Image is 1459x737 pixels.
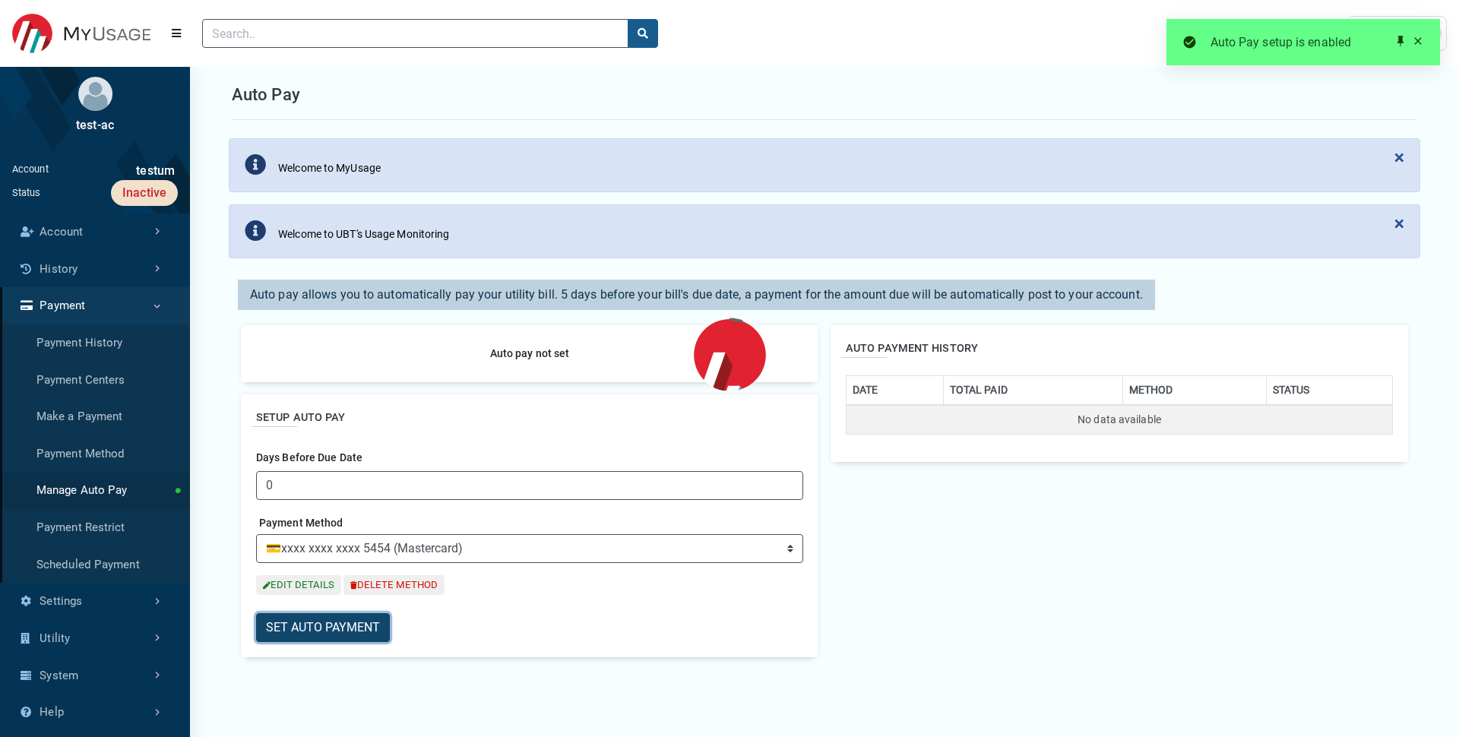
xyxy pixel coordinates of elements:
[1394,35,1407,47] div: Pin
[163,20,190,47] button: Menu
[1122,375,1266,405] th: METHOD
[1266,375,1392,405] th: STATUS
[256,410,803,426] h2: SETUP AUTO PAY
[1412,35,1424,47] div: Close
[256,575,341,596] button: EDIT DETAILS
[244,286,1149,304] p: Auto pay allows you to automatically pay your utility bill. 5 days before your bill's due date, a...
[12,14,150,54] img: ESITESTV3 Logo
[232,82,300,107] h1: Auto Pay
[343,575,445,596] button: DELETE METHOD
[1394,147,1404,168] span: ×
[1379,205,1419,242] button: Close
[847,405,1393,435] td: No data available
[847,375,944,405] th: DATE
[12,116,178,134] div: test-ac
[1394,213,1404,234] span: ×
[256,340,803,367] div: Auto pay not set
[202,19,628,48] input: Search
[49,162,178,180] div: testum
[1379,139,1419,176] button: Close
[256,613,390,642] button: SET AUTO PAYMENT
[278,160,381,176] div: Welcome to MyUsage
[943,375,1122,405] th: TOTAL PAID
[256,512,346,534] label: Payment Method
[111,180,178,206] div: Inactive
[628,19,658,48] button: search
[12,185,41,200] div: Status
[1211,35,1352,49] span: Auto Pay setup is enabled
[846,340,1393,357] h2: AUTO PAYMENT HISTORY
[278,226,449,242] div: Welcome to UBT's Usage Monitoring
[608,247,851,490] img: loader
[256,444,362,471] label: Days Before Due Date
[12,162,49,180] div: Account
[1347,16,1447,51] a: User Settings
